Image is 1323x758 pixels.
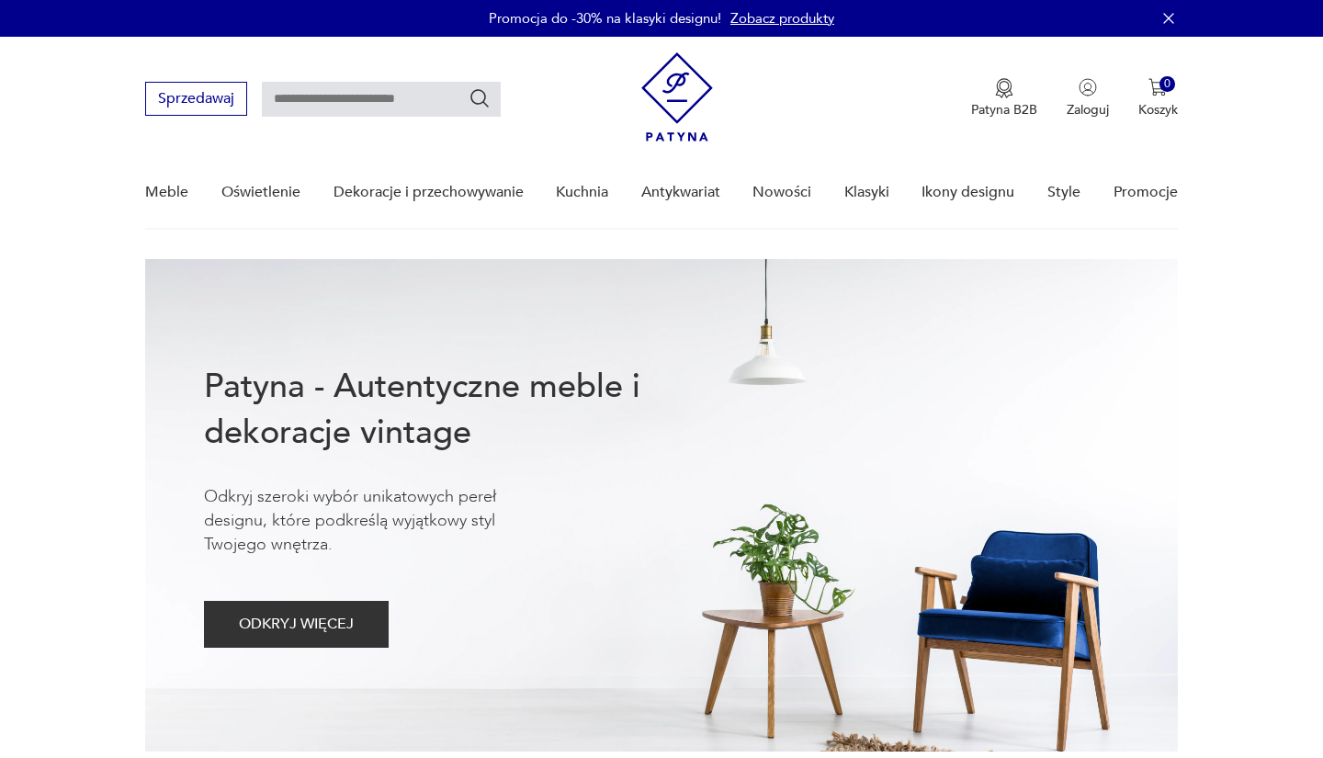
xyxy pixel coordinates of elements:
[752,157,811,228] a: Nowości
[145,157,188,228] a: Meble
[971,78,1037,119] button: Patyna B2B
[556,157,608,228] a: Kuchnia
[204,619,389,632] a: ODKRYJ WIĘCEJ
[922,157,1014,228] a: Ikony designu
[489,9,721,28] p: Promocja do -30% na klasyki designu!
[1047,157,1080,228] a: Style
[971,78,1037,119] a: Ikona medaluPatyna B2B
[641,157,720,228] a: Antykwariat
[334,157,524,228] a: Dekoracje i przechowywanie
[145,82,247,116] button: Sprzedawaj
[1138,78,1178,119] button: 0Koszyk
[995,78,1013,98] img: Ikona medalu
[1079,78,1097,96] img: Ikonka użytkownika
[730,9,834,28] a: Zobacz produkty
[1114,157,1178,228] a: Promocje
[204,364,700,456] h1: Patyna - Autentyczne meble i dekoracje vintage
[469,87,491,109] button: Szukaj
[204,601,389,648] button: ODKRYJ WIĘCEJ
[221,157,300,228] a: Oświetlenie
[971,101,1037,119] p: Patyna B2B
[204,485,553,557] p: Odkryj szeroki wybór unikatowych pereł designu, które podkreślą wyjątkowy styl Twojego wnętrza.
[641,52,713,141] img: Patyna - sklep z meblami i dekoracjami vintage
[844,157,889,228] a: Klasyki
[1138,101,1178,119] p: Koszyk
[1148,78,1167,96] img: Ikona koszyka
[1067,78,1109,119] button: Zaloguj
[145,94,247,107] a: Sprzedawaj
[1067,101,1109,119] p: Zaloguj
[1159,76,1175,92] div: 0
